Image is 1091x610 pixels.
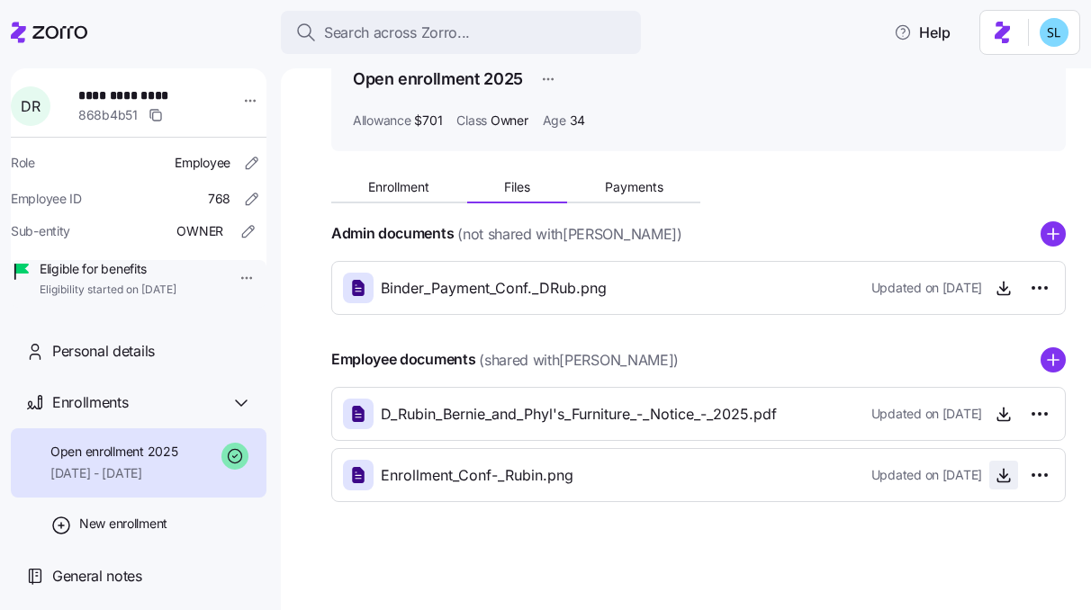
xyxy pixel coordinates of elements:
[353,67,523,90] h1: Open enrollment 2025
[281,11,641,54] button: Search across Zorro...
[331,223,454,244] h4: Admin documents
[52,391,128,414] span: Enrollments
[79,515,167,533] span: New enrollment
[570,112,585,130] span: 34
[414,112,442,130] span: $701
[381,403,777,426] span: D_Rubin_Bernie_and_Phyl's_Furniture_-_Notice_-_2025.pdf
[175,154,230,172] span: Employee
[871,405,982,423] span: Updated on [DATE]
[871,466,982,484] span: Updated on [DATE]
[176,222,223,240] span: OWNER
[479,349,679,372] span: (shared with [PERSON_NAME] )
[605,181,663,193] span: Payments
[353,112,410,130] span: Allowance
[1040,18,1068,47] img: 7c620d928e46699fcfb78cede4daf1d1
[491,112,528,130] span: Owner
[208,190,230,208] span: 768
[50,443,177,461] span: Open enrollment 2025
[52,340,155,363] span: Personal details
[11,222,70,240] span: Sub-entity
[871,279,982,297] span: Updated on [DATE]
[894,22,951,43] span: Help
[40,260,176,278] span: Eligible for benefits
[457,223,681,246] span: (not shared with [PERSON_NAME] )
[879,14,965,50] button: Help
[543,112,566,130] span: Age
[11,154,35,172] span: Role
[368,181,429,193] span: Enrollment
[456,112,487,130] span: Class
[324,22,470,44] span: Search across Zorro...
[52,565,142,588] span: General notes
[78,106,138,124] span: 868b4b51
[40,283,176,298] span: Eligibility started on [DATE]
[50,464,177,482] span: [DATE] - [DATE]
[1041,347,1066,372] svg: add icon
[1041,221,1066,247] svg: add icon
[11,190,82,208] span: Employee ID
[381,464,573,487] span: Enrollment_Conf-_Rubin.png
[21,99,40,113] span: D R
[331,349,475,370] h4: Employee documents
[504,181,530,193] span: Files
[381,277,607,300] span: Binder_Payment_Conf._DRub.png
